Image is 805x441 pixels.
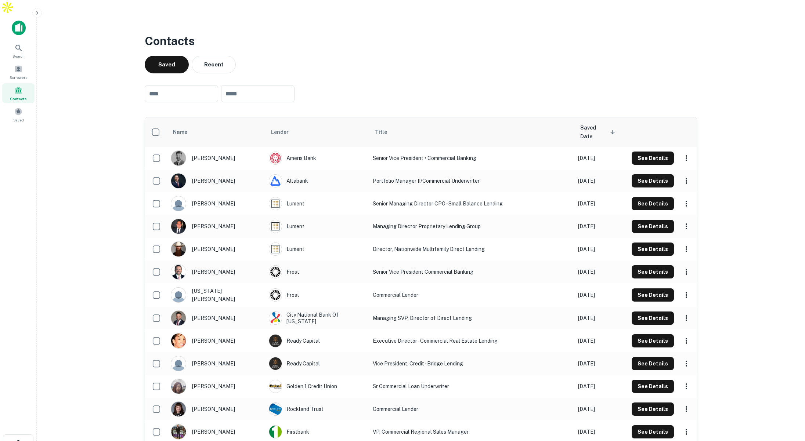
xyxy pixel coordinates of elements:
[369,117,574,147] th: Title
[269,197,282,210] img: picture
[171,150,261,166] div: [PERSON_NAME]
[369,329,574,352] td: Executive Director - Commercial Real Estate Lending
[2,105,35,124] a: Saved
[269,357,282,370] img: picture
[269,174,365,187] div: Altabank
[269,243,282,255] img: picture
[271,128,298,136] span: Lender
[574,260,623,283] td: [DATE]
[269,426,282,438] img: picture
[632,220,674,233] button: See Details
[171,241,261,257] div: [PERSON_NAME]
[632,402,674,416] button: See Details
[269,380,365,393] div: Golden 1 Credit Union
[171,265,186,279] img: 1673286338484
[269,288,365,302] div: Frost
[269,152,282,164] img: picture
[269,175,282,187] img: picture
[269,220,365,233] div: Lument
[269,335,282,347] img: picture
[375,128,397,136] span: Title
[171,401,261,417] div: [PERSON_NAME]
[632,311,674,325] button: See Details
[269,152,365,165] div: Ameris Bank
[171,196,261,211] div: [PERSON_NAME]
[269,380,282,393] img: picture
[171,311,186,325] img: 1720456752245
[269,220,282,233] img: picture
[632,288,674,302] button: See Details
[10,74,27,80] span: Borrowers
[192,56,236,73] button: Recent
[145,56,189,73] button: Saved
[171,264,261,280] div: [PERSON_NAME]
[2,41,35,61] div: Search
[269,357,365,370] div: Ready Capital
[632,174,674,187] button: See Details
[574,283,623,307] td: [DATE]
[269,402,365,416] div: Rockland Trust
[574,170,623,192] td: [DATE]
[369,260,574,283] td: Senior Vice President Commercial Banking
[171,402,186,416] img: 1675361250664
[369,375,574,398] td: Sr Commercial Loan Underwriter
[574,375,623,398] td: [DATE]
[369,215,574,238] td: Managing Director Proprietary Lending Group
[632,197,674,210] button: See Details
[269,425,365,438] div: Firstbank
[632,152,674,165] button: See Details
[2,83,35,103] a: Contacts
[574,215,623,238] td: [DATE]
[580,123,617,141] span: Saved Date
[171,287,261,303] div: [US_STATE][PERSON_NAME]
[171,379,186,394] img: 1666895476494
[269,334,365,347] div: Ready Capital
[632,425,674,438] button: See Details
[171,379,261,394] div: [PERSON_NAME]
[171,333,261,349] div: [PERSON_NAME]
[2,62,35,82] a: Borrowers
[269,403,282,415] img: picture
[574,117,623,147] th: Saved Date
[369,283,574,307] td: Commercial Lender
[369,398,574,420] td: Commercial Lender
[768,382,805,418] iframe: Chat Widget
[171,424,186,439] img: 1516921531813
[265,117,369,147] th: Lender
[574,238,623,260] td: [DATE]
[369,307,574,329] td: Managing SVP, Director of Direct Lending
[12,21,26,35] img: capitalize-icon.png
[12,53,25,59] span: Search
[574,352,623,375] td: [DATE]
[171,356,261,371] div: [PERSON_NAME]
[171,424,261,440] div: [PERSON_NAME]
[10,96,27,102] span: Contacts
[171,288,186,302] img: 9c8pery4andzj6ohjkjp54ma2
[167,117,265,147] th: Name
[173,128,197,136] span: Name
[574,307,623,329] td: [DATE]
[632,380,674,393] button: See Details
[574,147,623,170] td: [DATE]
[269,265,365,278] div: Frost
[632,265,674,278] button: See Details
[145,32,697,50] h3: Contacts
[171,219,261,234] div: [PERSON_NAME]
[269,289,282,301] img: picture
[171,219,186,234] img: 1517721661731
[171,310,261,326] div: [PERSON_NAME]
[269,266,282,278] img: picture
[171,173,261,189] div: [PERSON_NAME]
[269,311,365,325] div: City National Bank Of [US_STATE]
[632,334,674,347] button: See Details
[369,170,574,192] td: Portfolio Manager II/Commercial Underwriter
[574,192,623,215] td: [DATE]
[269,197,365,210] div: Lument
[369,238,574,260] td: Director, Nationwide Multifamily Direct Lending
[369,352,574,375] td: Vice President, Credit - Bridge Lending
[13,117,24,123] span: Saved
[369,192,574,215] td: Senior Managing Director CPO - Small Balance Lending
